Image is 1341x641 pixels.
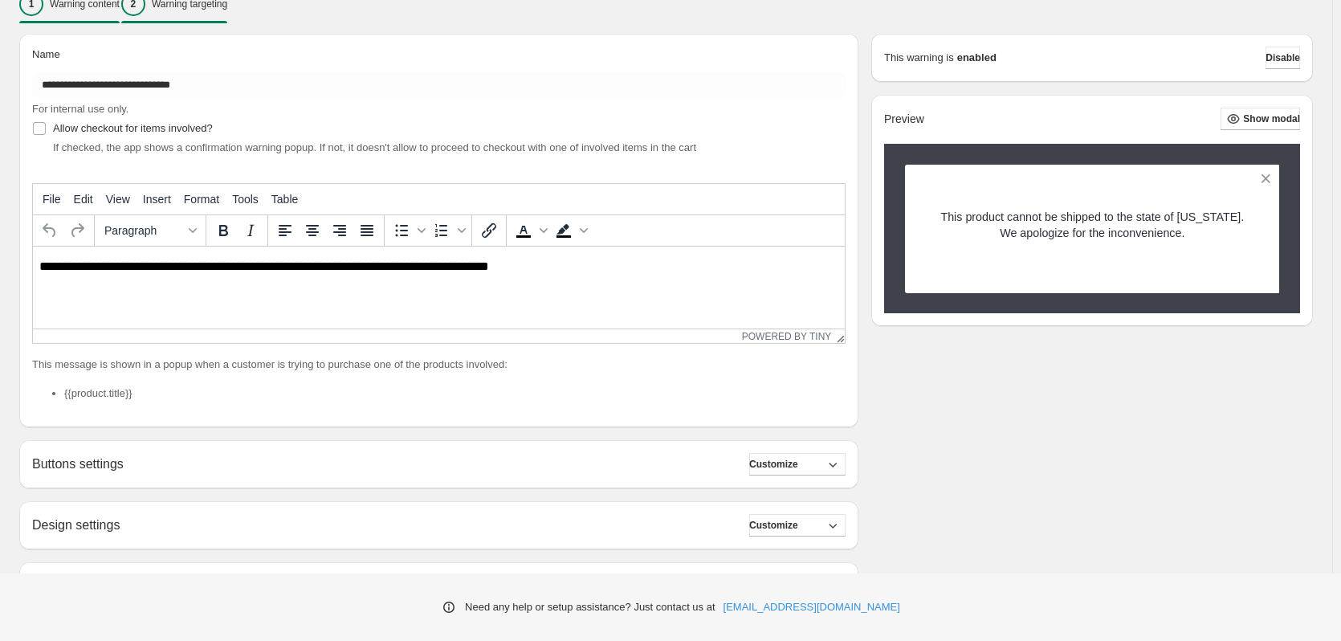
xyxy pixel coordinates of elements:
[32,456,124,472] h2: Buttons settings
[510,217,550,244] div: Text color
[475,217,503,244] button: Insert/edit link
[1266,51,1300,64] span: Disable
[749,453,846,476] button: Customize
[723,599,900,615] a: [EMAIL_ADDRESS][DOMAIN_NAME]
[550,217,590,244] div: Background color
[106,193,130,206] span: View
[184,193,219,206] span: Format
[1243,112,1300,125] span: Show modal
[98,217,202,244] button: Formats
[53,122,213,134] span: Allow checkout for items involved?
[63,217,91,244] button: Redo
[884,50,954,66] p: This warning is
[32,103,128,115] span: For internal use only.
[74,193,93,206] span: Edit
[104,224,183,237] span: Paragraph
[32,357,846,373] p: This message is shown in a popup when a customer is trying to purchase one of the products involved:
[831,329,845,343] div: Resize
[32,517,120,533] h2: Design settings
[957,50,997,66] strong: enabled
[326,217,353,244] button: Align right
[742,331,832,342] a: Powered by Tiny
[299,217,326,244] button: Align center
[210,217,237,244] button: Bold
[749,458,798,471] span: Customize
[271,193,298,206] span: Table
[64,386,846,402] li: {{product.title}}
[749,514,846,537] button: Customize
[143,193,171,206] span: Insert
[428,217,468,244] div: Numbered list
[33,247,845,329] iframe: Rich Text Area
[237,217,264,244] button: Italic
[271,217,299,244] button: Align left
[749,519,798,532] span: Customize
[32,48,60,60] span: Name
[232,193,259,206] span: Tools
[1266,47,1300,69] button: Disable
[933,209,1252,241] p: This product cannot be shipped to the state of [US_STATE]. We apologize for the inconvenience.
[884,112,924,126] h2: Preview
[53,141,696,153] span: If checked, the app shows a confirmation warning popup. If not, it doesn't allow to proceed to ch...
[1221,108,1300,130] button: Show modal
[353,217,381,244] button: Justify
[36,217,63,244] button: Undo
[43,193,61,206] span: File
[388,217,428,244] div: Bullet list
